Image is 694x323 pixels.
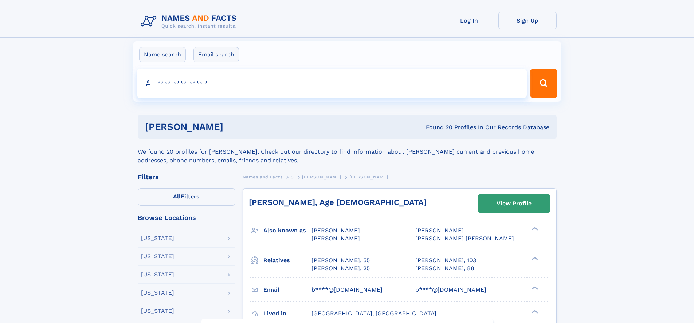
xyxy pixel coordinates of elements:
input: search input [137,69,527,98]
span: [PERSON_NAME] [349,174,388,180]
span: S [291,174,294,180]
label: Email search [193,47,239,62]
div: Filters [138,174,235,180]
span: [PERSON_NAME] [415,227,464,234]
button: Search Button [530,69,557,98]
span: [PERSON_NAME] [302,174,341,180]
span: [PERSON_NAME] [PERSON_NAME] [415,235,514,242]
span: [PERSON_NAME] [311,235,360,242]
h3: Relatives [263,254,311,267]
div: ❯ [530,256,538,261]
a: [PERSON_NAME], 88 [415,264,474,272]
div: [US_STATE] [141,290,174,296]
div: We found 20 profiles for [PERSON_NAME]. Check out our directory to find information about [PERSON... [138,139,557,165]
div: ❯ [530,285,538,290]
div: [US_STATE] [141,253,174,259]
a: Sign Up [498,12,557,29]
label: Filters [138,188,235,206]
a: S [291,172,294,181]
a: [PERSON_NAME] [302,172,341,181]
h3: Also known as [263,224,311,237]
span: [GEOGRAPHIC_DATA], [GEOGRAPHIC_DATA] [311,310,436,317]
div: [US_STATE] [141,308,174,314]
h1: [PERSON_NAME] [145,122,325,131]
span: [PERSON_NAME] [311,227,360,234]
a: [PERSON_NAME], Age [DEMOGRAPHIC_DATA] [249,198,427,207]
div: View Profile [497,195,532,212]
h3: Email [263,284,311,296]
div: [US_STATE] [141,235,174,241]
span: All [173,193,181,200]
a: View Profile [478,195,550,212]
a: Names and Facts [243,172,283,181]
a: [PERSON_NAME], 25 [311,264,370,272]
h3: Lived in [263,307,311,320]
div: ❯ [530,227,538,231]
div: Found 20 Profiles In Our Records Database [325,123,549,131]
a: [PERSON_NAME], 103 [415,256,476,264]
label: Name search [139,47,186,62]
img: Logo Names and Facts [138,12,243,31]
a: Log In [440,12,498,29]
div: [US_STATE] [141,272,174,277]
a: [PERSON_NAME], 55 [311,256,370,264]
div: ❯ [530,309,538,314]
div: Browse Locations [138,214,235,221]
